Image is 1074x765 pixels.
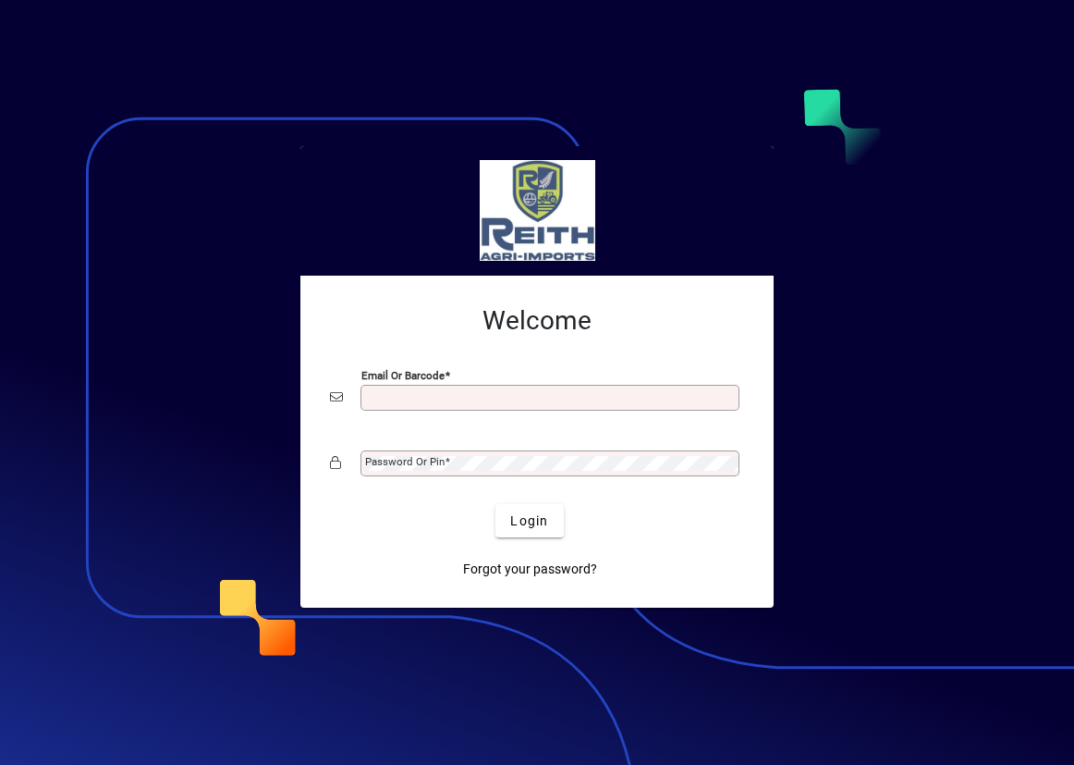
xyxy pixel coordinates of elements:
[365,455,445,468] mat-label: Password or Pin
[510,512,548,531] span: Login
[330,305,744,337] h2: Welcome
[463,560,597,579] span: Forgot your password?
[456,552,604,586] a: Forgot your password?
[361,369,445,382] mat-label: Email or Barcode
[495,504,563,537] button: Login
